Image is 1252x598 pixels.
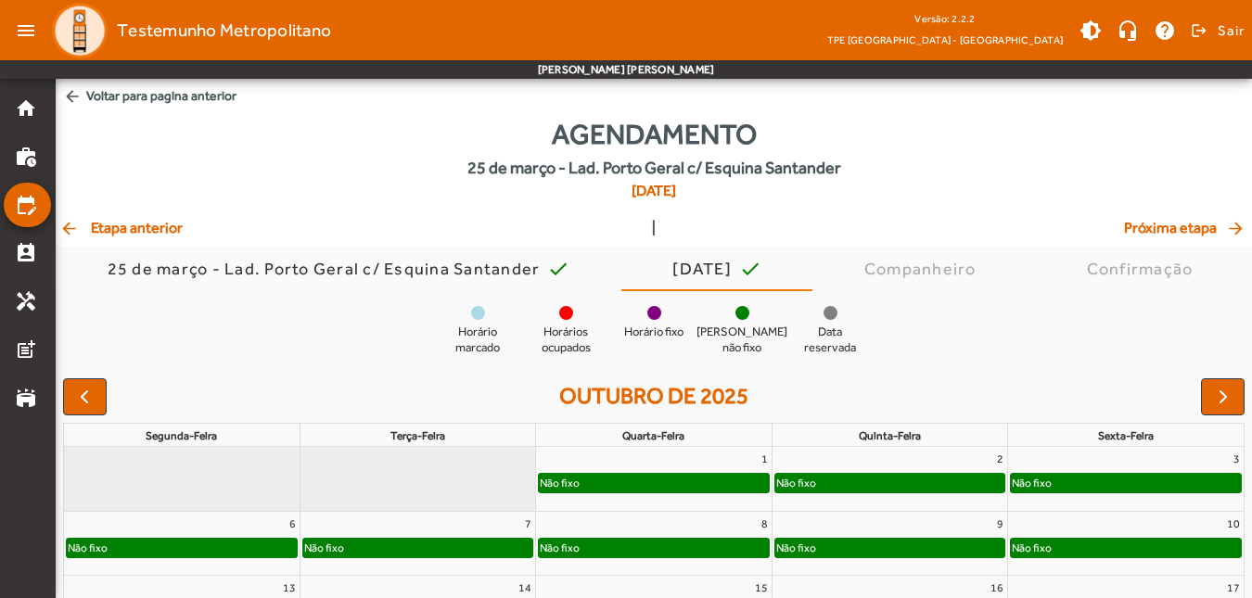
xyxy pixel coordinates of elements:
a: segunda-feira [142,426,221,446]
td: 9 de outubro de 2025 [772,511,1007,576]
span: Próxima etapa [1124,217,1248,239]
td: 7 de outubro de 2025 [300,511,535,576]
a: quinta-feira [855,426,925,446]
td: 2 de outubro de 2025 [772,447,1007,511]
a: sexta-feira [1094,426,1157,446]
a: terça-feira [387,426,449,446]
a: quarta-feira [619,426,688,446]
mat-icon: edit_calendar [15,194,37,216]
button: Sair [1188,17,1245,45]
div: Não fixo [539,474,581,492]
a: Testemunho Metropolitano [45,3,331,58]
mat-icon: perm_contact_calendar [15,242,37,264]
span: TPE [GEOGRAPHIC_DATA] - [GEOGRAPHIC_DATA] [827,31,1063,49]
td: 3 de outubro de 2025 [1008,447,1244,511]
div: Não fixo [1011,539,1053,557]
div: Não fixo [539,539,581,557]
h2: outubro de 2025 [559,383,748,410]
mat-icon: arrow_back [59,219,82,237]
div: Companheiro [864,260,984,278]
td: 1 de outubro de 2025 [536,447,772,511]
a: 9 de outubro de 2025 [993,512,1007,536]
mat-icon: arrow_back [63,87,82,106]
span: Horários ocupados [529,324,603,356]
div: Não fixo [67,539,109,557]
mat-icon: home [15,97,37,120]
a: 1 de outubro de 2025 [758,447,772,471]
a: 7 de outubro de 2025 [521,512,535,536]
mat-icon: stadium [15,387,37,409]
span: Horário fixo [624,324,683,340]
div: Não fixo [1011,474,1053,492]
span: Data reservada [793,324,867,356]
div: 25 de março - Lad. Porto Geral c/ Esquina Santander [108,260,548,278]
div: [DATE] [672,260,739,278]
div: Confirmação [1087,260,1201,278]
span: 25 de março - Lad. Porto Geral c/ Esquina Santander [467,155,841,180]
span: Etapa anterior [59,217,183,239]
span: Testemunho Metropolitano [117,16,331,45]
span: [PERSON_NAME] não fixo [696,324,787,356]
mat-icon: post_add [15,338,37,361]
a: 2 de outubro de 2025 [993,447,1007,471]
td: 6 de outubro de 2025 [64,511,300,576]
mat-icon: arrow_forward [1226,219,1248,237]
div: Não fixo [775,539,817,557]
img: Logo TPE [52,3,108,58]
span: [DATE] [467,180,841,202]
mat-icon: handyman [15,290,37,312]
a: 8 de outubro de 2025 [758,512,772,536]
span: Horário marcado [441,324,515,356]
mat-icon: menu [7,12,45,49]
td: 8 de outubro de 2025 [536,511,772,576]
mat-icon: check [547,258,569,280]
mat-icon: work_history [15,146,37,168]
td: 10 de outubro de 2025 [1008,511,1244,576]
mat-icon: check [739,258,761,280]
div: Versão: 2.2.2 [827,7,1063,31]
span: | [652,217,656,239]
span: Sair [1218,16,1245,45]
a: 3 de outubro de 2025 [1230,447,1244,471]
div: Não fixo [775,474,817,492]
span: Agendamento [552,113,757,155]
a: 10 de outubro de 2025 [1223,512,1244,536]
a: 6 de outubro de 2025 [286,512,300,536]
div: Não fixo [303,539,345,557]
span: Voltar para pagina anterior [56,79,1252,113]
